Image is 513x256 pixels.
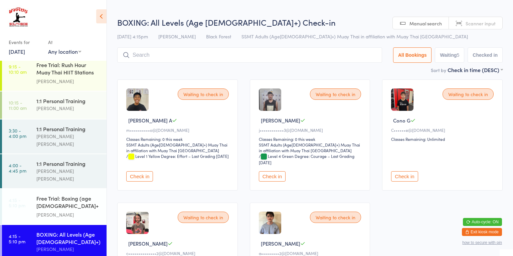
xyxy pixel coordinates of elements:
[36,245,101,253] div: [PERSON_NAME]
[36,125,101,133] div: 1:1 Personal Training
[126,142,231,153] div: SSMT Adults (Age[DEMOGRAPHIC_DATA]+) Muay Thai in affiliation with Muay Thai [GEOGRAPHIC_DATA]
[36,104,101,112] div: [PERSON_NAME]
[117,47,382,63] input: Search
[393,47,432,63] button: All Bookings
[9,128,26,139] time: 3:30 - 4:00 pm
[431,67,446,73] label: Sort by
[126,88,149,111] img: image1732912308.png
[462,228,502,236] button: Exit kiosk mode
[9,233,25,244] time: 4:15 - 5:10 pm
[259,127,363,133] div: j••••••••••••3@[DOMAIN_NAME]
[391,88,413,111] img: image1743745534.png
[36,97,101,104] div: 1:1 Personal Training
[178,212,229,223] div: Waiting to check in
[391,171,418,182] button: Check in
[126,171,153,182] button: Check in
[48,48,81,55] div: Any location
[261,117,300,124] span: [PERSON_NAME]
[117,17,503,28] h2: BOXING: All Levels (Age [DEMOGRAPHIC_DATA]+) Check-in
[48,37,81,48] div: At
[158,33,196,40] span: [PERSON_NAME]
[36,167,101,183] div: [PERSON_NAME] [PERSON_NAME]
[310,212,361,223] div: Waiting to check in
[462,240,502,245] button: how to secure with pin
[2,55,107,91] a: 9:15 -10:10 amFree Trial: Rush Hour Muay Thai HIIT Stations (age...[PERSON_NAME]
[126,212,149,234] img: image1754894783.png
[2,189,107,224] a: 4:15 -5:10 pmFree Trial: Boxing (age [DEMOGRAPHIC_DATA]+ years)[PERSON_NAME]
[241,33,468,40] span: SSMT Adults (Age[DEMOGRAPHIC_DATA]+) Muay Thai in affiliation with Muay Thai [GEOGRAPHIC_DATA]
[128,240,168,247] span: [PERSON_NAME]
[259,142,363,153] div: SSMT Adults (Age[DEMOGRAPHIC_DATA]+) Muay Thai in affiliation with Muay Thai [GEOGRAPHIC_DATA]
[448,66,503,73] div: Check in time (DESC)
[466,20,496,27] span: Scanner input
[443,88,494,100] div: Waiting to check in
[259,171,286,182] button: Check in
[9,163,26,173] time: 4:00 - 4:45 pm
[36,160,101,167] div: 1:1 Personal Training
[259,136,363,142] div: Classes Remaining: 0 this week
[9,48,25,55] a: [DATE]
[126,250,231,256] div: c••••••••••••••2@[DOMAIN_NAME]
[409,20,442,27] span: Manual search
[7,5,30,30] img: Southside Muay Thai & Fitness
[9,197,25,208] time: 4:15 - 5:10 pm
[2,154,107,188] a: 4:00 -4:45 pm1:1 Personal Training[PERSON_NAME] [PERSON_NAME]
[391,136,496,142] div: Classes Remaining: Unlimited
[126,136,231,142] div: Classes Remaining: 0 this week
[117,33,148,40] span: [DATE] 4:15pm
[2,91,107,119] a: 10:15 -11:00 am1:1 Personal Training[PERSON_NAME]
[36,195,101,211] div: Free Trial: Boxing (age [DEMOGRAPHIC_DATA]+ years)
[468,47,503,63] button: Checked in
[259,212,281,234] img: image1673512498.png
[9,100,27,110] time: 10:15 - 11:00 am
[310,88,361,100] div: Waiting to check in
[36,133,101,148] div: [PERSON_NAME] [PERSON_NAME]
[261,240,300,247] span: [PERSON_NAME]
[126,127,231,133] div: m••••••••••o@[DOMAIN_NAME]
[126,153,229,159] span: / Level 1 Yellow Degree: Effort – Last Grading [DATE]
[36,61,101,77] div: Free Trial: Rush Hour Muay Thai HIIT Stations (age...
[259,250,363,256] div: a•••••••••2@[DOMAIN_NAME]
[435,47,464,63] button: Waiting5
[463,218,502,226] button: Auto-cycle: ON
[457,52,460,58] div: 5
[36,211,101,219] div: [PERSON_NAME]
[9,37,41,48] div: Events for
[36,231,101,245] div: BOXING: All Levels (Age [DEMOGRAPHIC_DATA]+)
[206,33,231,40] span: Black Forest
[2,119,107,154] a: 3:30 -4:00 pm1:1 Personal Training[PERSON_NAME] [PERSON_NAME]
[9,64,27,74] time: 9:15 - 10:10 am
[391,127,496,133] div: C••••••e@[DOMAIN_NAME]
[36,77,101,85] div: [PERSON_NAME]
[128,117,172,124] span: [PERSON_NAME] A
[393,117,410,124] span: Cono G
[178,88,229,100] div: Waiting to check in
[259,88,281,111] img: image1742434041.png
